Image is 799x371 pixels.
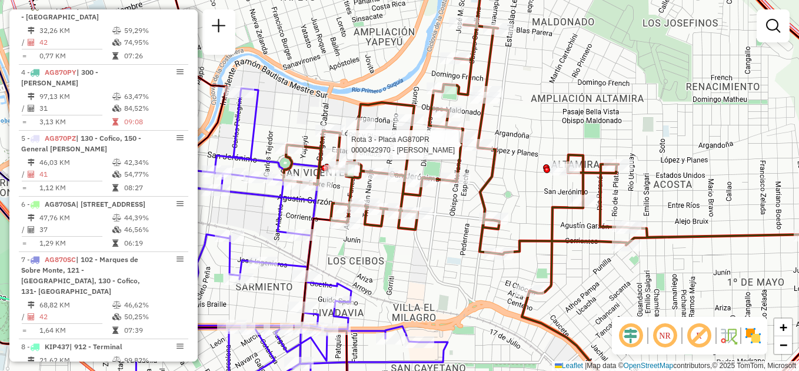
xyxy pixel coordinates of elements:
[21,324,27,336] td: =
[39,102,112,114] td: 31
[28,357,35,364] i: Distância Total
[207,14,231,41] a: Nova sessão e pesquisa
[39,324,112,336] td: 1,64 KM
[124,311,183,323] td: 50,25%
[177,343,184,350] em: Opções
[28,226,35,233] i: Total de Atividades
[112,52,118,59] i: Tempo total em rota
[39,168,112,180] td: 41
[651,322,679,350] span: Ocultar NR
[21,342,122,351] span: 8 -
[28,27,35,34] i: Distância Total
[552,361,799,371] div: Map data © contributors,© 2025 TomTom, Microsoft
[124,355,183,366] td: 99,82%
[124,168,183,180] td: 54,77%
[39,116,112,128] td: 3,13 KM
[21,68,98,87] span: | 300 - [PERSON_NAME]
[177,68,184,75] em: Opções
[28,159,35,166] i: Distância Total
[45,342,69,351] span: KIP437
[124,324,183,336] td: 07:39
[21,237,27,249] td: =
[39,224,112,236] td: 37
[28,302,35,309] i: Distância Total
[21,102,27,114] td: /
[112,39,121,46] i: % de utilização da cubagem
[21,168,27,180] td: /
[21,182,27,194] td: =
[39,157,112,168] td: 46,03 KM
[124,50,183,62] td: 07:26
[21,2,145,21] span: 3 -
[124,299,183,311] td: 46,62%
[124,157,183,168] td: 42,34%
[21,68,98,87] span: 4 -
[39,25,112,37] td: 32,26 KM
[177,200,184,207] em: Opções
[124,91,183,102] td: 63,47%
[124,212,183,224] td: 44,39%
[28,39,35,46] i: Total de Atividades
[39,355,112,366] td: 21,62 KM
[112,327,118,334] i: Tempo total em rota
[39,91,112,102] td: 97,13 KM
[124,182,183,194] td: 08:27
[617,322,645,350] span: Ocultar deslocamento
[45,134,76,143] span: AG870PZ
[112,184,118,191] i: Tempo total em rota
[21,311,27,323] td: /
[780,320,787,334] span: +
[761,14,785,38] a: Exibir filtros
[21,2,145,21] span: | 200 - Altamira, 201 - [GEOGRAPHIC_DATA]
[112,214,121,221] i: % de utilização do peso
[112,27,121,34] i: % de utilização do peso
[28,93,35,100] i: Distância Total
[45,200,76,208] span: AG870SA
[112,105,121,112] i: % de utilização da cubagem
[555,362,583,370] a: Leaflet
[39,311,112,323] td: 42
[177,134,184,141] em: Opções
[28,105,35,112] i: Total de Atividades
[39,50,112,62] td: 0,77 KM
[124,102,183,114] td: 84,52%
[112,313,121,320] i: % de utilização da cubagem
[21,116,27,128] td: =
[685,322,713,350] span: Exibir rótulo
[21,50,27,62] td: =
[112,159,121,166] i: % de utilização do peso
[39,182,112,194] td: 1,12 KM
[45,255,76,264] span: AG870SC
[112,357,121,364] i: % de utilização do peso
[124,224,183,236] td: 46,56%
[28,171,35,178] i: Total de Atividades
[21,134,141,153] span: 5 -
[774,336,792,354] a: Zoom out
[21,255,140,296] span: 7 -
[624,362,674,370] a: OpenStreetMap
[112,226,121,233] i: % de utilização da cubagem
[21,224,27,236] td: /
[112,171,121,178] i: % de utilização da cubagem
[45,2,76,11] span: AG870PR
[69,342,122,351] span: | 912 - Terminal
[124,37,183,48] td: 74,95%
[39,37,112,48] td: 42
[585,362,587,370] span: |
[45,68,76,77] span: AG870PY
[177,256,184,263] em: Opções
[124,116,183,128] td: 09:08
[21,255,140,296] span: | 102 - Marques de Sobre Monte, 121 - [GEOGRAPHIC_DATA], 130 - Cofico, 131- [GEOGRAPHIC_DATA]
[28,214,35,221] i: Distância Total
[112,118,118,125] i: Tempo total em rota
[39,299,112,311] td: 68,82 KM
[719,326,738,345] img: Fluxo de ruas
[28,313,35,320] i: Total de Atividades
[744,326,763,345] img: Exibir/Ocultar setores
[21,37,27,48] td: /
[39,212,112,224] td: 47,76 KM
[76,200,145,208] span: | [STREET_ADDRESS]
[124,25,183,37] td: 59,29%
[39,237,112,249] td: 1,29 KM
[780,337,787,352] span: −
